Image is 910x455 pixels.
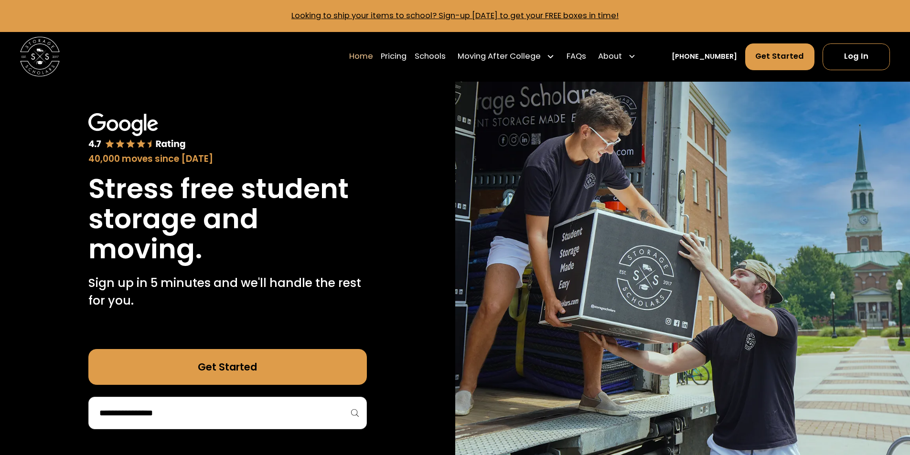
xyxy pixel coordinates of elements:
[88,174,367,264] h1: Stress free student storage and moving.
[291,10,619,21] a: Looking to ship your items to school? Sign-up [DATE] to get your FREE boxes in time!
[454,42,559,70] div: Moving After College
[672,52,737,62] a: [PHONE_NUMBER]
[20,37,60,76] a: home
[567,42,586,70] a: FAQs
[823,43,890,70] a: Log In
[88,152,367,166] div: 40,000 moves since [DATE]
[745,43,815,70] a: Get Started
[415,42,446,70] a: Schools
[88,274,367,310] p: Sign up in 5 minutes and we'll handle the rest for you.
[88,349,367,385] a: Get Started
[594,42,640,70] div: About
[20,37,60,76] img: Storage Scholars main logo
[598,51,622,63] div: About
[458,51,541,63] div: Moving After College
[88,113,186,150] img: Google 4.7 star rating
[381,42,407,70] a: Pricing
[349,42,373,70] a: Home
